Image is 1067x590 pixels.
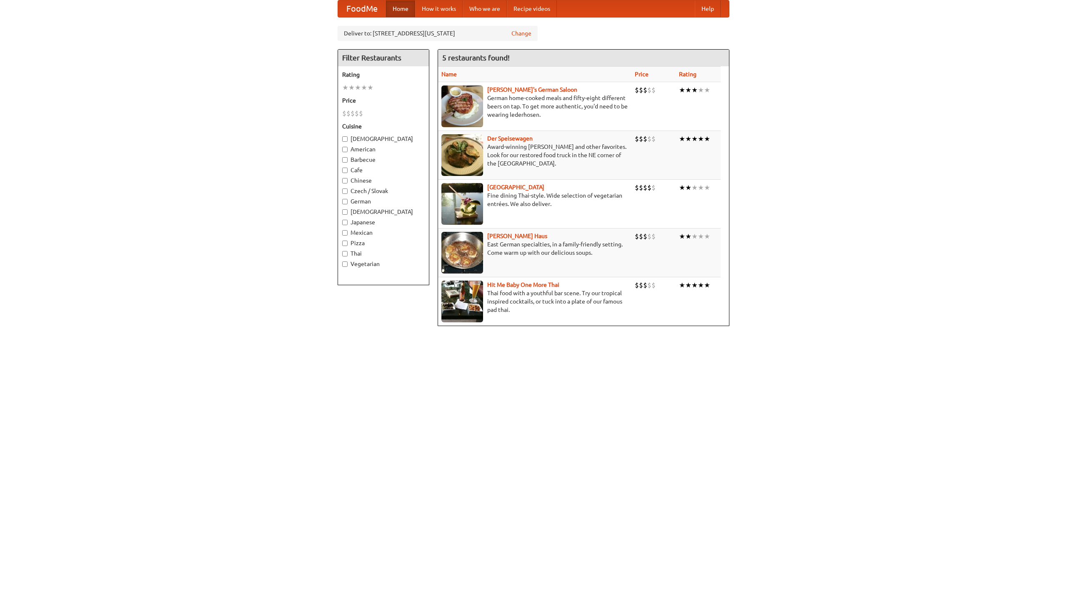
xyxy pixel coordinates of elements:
li: ★ [685,85,691,95]
b: Der Speisewagen [487,135,533,142]
img: esthers.jpg [441,85,483,127]
input: Japanese [342,220,348,225]
li: ★ [691,232,698,241]
li: $ [651,183,656,192]
li: $ [643,134,647,143]
input: American [342,147,348,152]
li: $ [647,134,651,143]
p: East German specialties, in a family-friendly setting. Come warm up with our delicious soups. [441,240,628,257]
a: Home [386,0,415,17]
a: FoodMe [338,0,386,17]
div: Deliver to: [STREET_ADDRESS][US_STATE] [338,26,538,41]
li: $ [635,281,639,290]
label: Cafe [342,166,425,174]
li: $ [359,109,363,118]
input: Cafe [342,168,348,173]
h4: Filter Restaurants [338,50,429,66]
li: $ [643,183,647,192]
li: $ [342,109,346,118]
b: [PERSON_NAME] Haus [487,233,547,239]
li: ★ [698,232,704,241]
li: ★ [679,134,685,143]
li: $ [639,134,643,143]
input: [DEMOGRAPHIC_DATA] [342,209,348,215]
a: Name [441,71,457,78]
input: Barbecue [342,157,348,163]
img: babythai.jpg [441,281,483,322]
li: $ [635,85,639,95]
li: $ [643,85,647,95]
li: $ [346,109,351,118]
li: ★ [704,134,710,143]
li: ★ [679,183,685,192]
li: ★ [698,183,704,192]
li: $ [647,85,651,95]
input: Thai [342,251,348,256]
a: Help [695,0,721,17]
li: ★ [679,232,685,241]
li: ★ [691,183,698,192]
li: $ [651,85,656,95]
a: [GEOGRAPHIC_DATA] [487,184,544,191]
li: $ [651,281,656,290]
li: ★ [685,134,691,143]
li: $ [639,232,643,241]
li: ★ [704,85,710,95]
li: $ [639,183,643,192]
a: Price [635,71,649,78]
a: [PERSON_NAME]'s German Saloon [487,86,577,93]
label: [DEMOGRAPHIC_DATA] [342,135,425,143]
li: $ [635,232,639,241]
li: ★ [685,281,691,290]
img: satay.jpg [441,183,483,225]
input: Pizza [342,241,348,246]
img: kohlhaus.jpg [441,232,483,274]
li: $ [647,183,651,192]
li: $ [643,281,647,290]
li: ★ [704,183,710,192]
li: ★ [698,281,704,290]
li: $ [651,134,656,143]
li: ★ [691,85,698,95]
input: Czech / Slovak [342,188,348,194]
li: ★ [367,83,373,92]
li: ★ [355,83,361,92]
li: $ [355,109,359,118]
p: German home-cooked meals and fifty-eight different beers on tap. To get more authentic, you'd nee... [441,94,628,119]
li: ★ [348,83,355,92]
h5: Cuisine [342,122,425,131]
li: $ [651,232,656,241]
li: $ [647,281,651,290]
p: Thai food with a youthful bar scene. Try our tropical inspired cocktails, or tuck into a plate of... [441,289,628,314]
label: [DEMOGRAPHIC_DATA] [342,208,425,216]
input: [DEMOGRAPHIC_DATA] [342,136,348,142]
a: How it works [415,0,463,17]
label: German [342,197,425,206]
li: ★ [704,281,710,290]
label: Barbecue [342,156,425,164]
a: Who we are [463,0,507,17]
a: Hit Me Baby One More Thai [487,281,559,288]
li: ★ [704,232,710,241]
li: ★ [679,85,685,95]
label: American [342,145,425,153]
label: Czech / Slovak [342,187,425,195]
li: $ [639,85,643,95]
li: ★ [698,85,704,95]
label: Thai [342,249,425,258]
li: ★ [361,83,367,92]
li: $ [635,134,639,143]
a: Change [511,29,531,38]
ng-pluralize: 5 restaurants found! [442,54,510,62]
li: $ [351,109,355,118]
h5: Price [342,96,425,105]
a: Recipe videos [507,0,557,17]
input: German [342,199,348,204]
li: ★ [685,232,691,241]
li: ★ [685,183,691,192]
label: Mexican [342,228,425,237]
li: $ [643,232,647,241]
a: Rating [679,71,696,78]
input: Vegetarian [342,261,348,267]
